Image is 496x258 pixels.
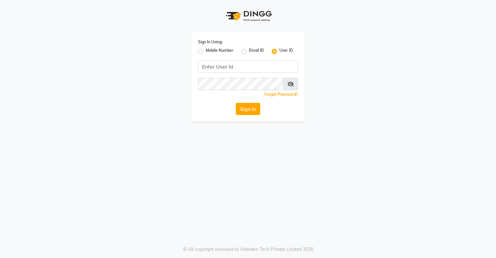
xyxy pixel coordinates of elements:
[222,6,274,26] img: logo1.svg
[198,78,284,90] input: Username
[198,60,298,73] input: Username
[206,48,233,55] label: Mobile Number
[279,48,293,55] label: User ID
[198,39,222,45] label: Sign In Using:
[264,92,298,97] a: Forgot Password?
[249,48,264,55] label: Email ID
[236,103,260,115] button: Sign In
